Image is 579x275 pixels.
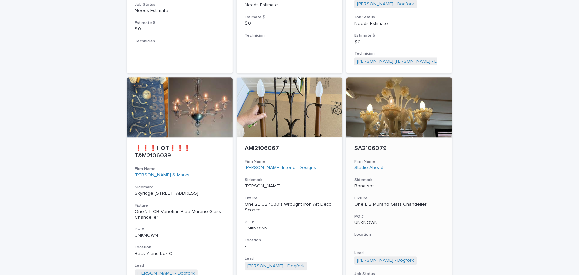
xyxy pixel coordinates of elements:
a: [PERSON_NAME] - Dogfork [357,258,414,263]
p: SA2106079 [354,145,444,152]
h3: Location [135,245,225,250]
p: - [354,238,444,244]
p: AMI2106067 [245,145,334,152]
h3: Sidemark [245,177,334,183]
p: UNKNOWN [245,226,334,231]
h3: Estimate $ [354,33,444,38]
a: [PERSON_NAME] [PERSON_NAME] - Dogfork - Technician [357,59,478,64]
a: [PERSON_NAME] - Dogfork [247,263,305,269]
h3: Location [245,238,334,243]
h3: Firm Name [135,166,225,172]
p: $ 0 [135,26,225,32]
h3: Fixture [245,196,334,201]
h3: PO # [354,214,444,219]
a: [PERSON_NAME] Interior Designs [245,165,316,171]
a: [PERSON_NAME] - Dogfork [357,1,414,7]
p: $ 0 [354,39,444,45]
p: UNKNOWN [135,233,225,238]
h3: Sidemark [135,185,225,190]
p: - [245,244,334,249]
a: [PERSON_NAME] & Marks [135,172,190,178]
p: Bonatsos [354,183,444,189]
p: Needs Estimate [245,2,334,8]
h3: Lead [354,250,444,256]
h3: Technician [354,51,444,56]
h3: PO # [245,220,334,225]
p: - [135,45,225,50]
p: $ 0 [245,21,334,26]
div: One \_L CB Venetian Blue Murano Glass Chandelier [135,209,225,220]
h3: Firm Name [245,159,334,164]
h3: Estimate $ [135,20,225,26]
h3: Technician [245,33,334,38]
h3: Sidemark [354,177,444,183]
h3: Firm Name [354,159,444,164]
h3: PO # [135,227,225,232]
p: [PERSON_NAME] [245,183,334,189]
p: ❗❗❗HOT❗❗❗ T&M2106039 [135,145,225,159]
div: One L B Murano Glass Chandelier [354,202,444,207]
div: One 2L CB 1930’s Wrought Iron Art Deco Sconce [245,202,334,213]
h3: Job Status [135,2,225,7]
h3: Lead [245,256,334,261]
h3: Technician [135,39,225,44]
h3: Location [354,232,444,237]
h3: Estimate $ [245,15,334,20]
p: Needs Estimate [135,8,225,14]
p: Needs Estimate [354,21,444,27]
p: UNKNOWN [354,220,444,226]
p: Skyridge [STREET_ADDRESS] [135,191,225,196]
h3: Lead [135,263,225,268]
h3: Fixture [354,196,444,201]
p: - [245,39,334,45]
h3: Job Status [354,15,444,20]
a: Studio Ahead [354,165,383,171]
p: Rack Y and box O [135,251,225,257]
h3: Fixture [135,203,225,208]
